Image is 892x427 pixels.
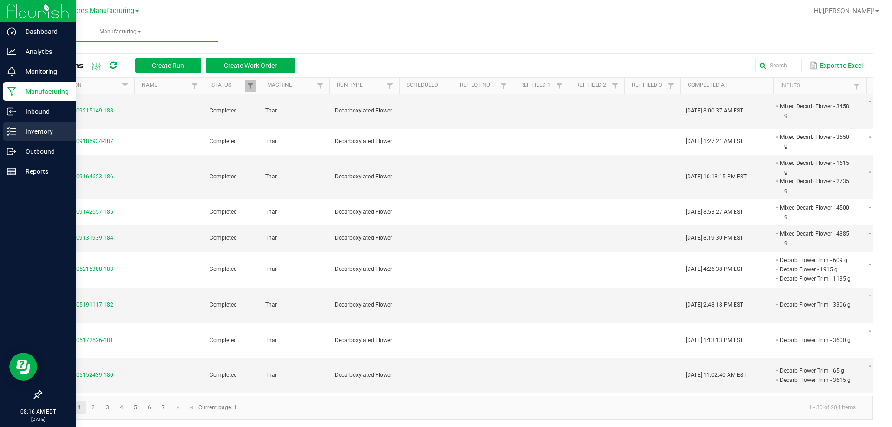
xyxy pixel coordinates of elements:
a: Filter [245,80,256,92]
a: StatusSortable [211,82,244,89]
a: Go to the last page [184,401,198,414]
span: [DATE] 1:27:21 AM EST [686,138,743,145]
span: [DATE] 1:13:13 PM EST [686,337,743,343]
a: Page 5 [129,401,142,414]
span: Thar [265,266,277,272]
li: Decarb Flower Trim - 1135 g [779,274,852,283]
span: Go to the last page [188,404,195,411]
li: Mixed Decarb Flower - 4500 g [779,203,852,221]
a: Manufacturing [22,22,218,42]
span: Completed [210,266,237,272]
inline-svg: Inbound [7,107,16,116]
li: Decarb Flower Trim - 65 g [779,366,852,375]
span: [DATE] 2:48:18 PM EST [686,302,743,308]
span: Thar [265,173,277,180]
kendo-pager: Current page: 1 [41,396,873,420]
li: Mixed Decarb Flower - 3550 g [779,132,852,151]
span: MP-20191209131939-184 [47,235,113,241]
button: Export to Excel [807,58,865,73]
span: Decarboxylated Flower [335,173,392,180]
div: All Runs [48,58,302,73]
li: Mixed Decarb Flower - 2735 g [779,177,852,195]
span: Completed [210,235,237,241]
iframe: Resource center [9,353,37,381]
li: Mixed Decarb Flower - 1615 g [779,158,852,177]
a: Filter [384,80,395,92]
span: Thar [265,235,277,241]
p: Dashboard [16,26,72,37]
a: ScheduledSortable [407,82,449,89]
a: Ref Field 2Sortable [576,82,609,89]
li: Decarb Flower Trim - 3600 g [779,335,852,345]
input: Search [755,59,802,72]
a: Filter [119,80,131,92]
a: Ref Lot NumberSortable [460,82,498,89]
a: Completed AtSortable [688,82,769,89]
span: MP-20191209164623-186 [47,173,113,180]
button: Create Run [135,58,201,73]
li: Decarb Flower Trim - 609 g [779,256,852,265]
p: Manufacturing [16,86,72,97]
span: MP-20191209185934-187 [47,138,113,145]
a: Filter [665,80,676,92]
span: Thar [265,138,277,145]
span: Create Run [152,62,184,69]
span: Thar [265,107,277,114]
span: MP-20191209215149-188 [47,107,113,114]
a: Filter [610,80,621,92]
p: [DATE] [4,416,72,423]
a: Ref Field 1Sortable [520,82,553,89]
p: Inbound [16,106,72,117]
span: Completed [210,138,237,145]
span: Hi, [PERSON_NAME]! [814,7,874,14]
inline-svg: Inventory [7,127,16,136]
span: Decarboxylated Flower [335,337,392,343]
span: Decarboxylated Flower [335,266,392,272]
a: NameSortable [142,82,189,89]
inline-svg: Manufacturing [7,87,16,96]
span: MP-20191205172526-181 [47,337,113,343]
p: Inventory [16,126,72,137]
li: Mixed Decarb Flower - 4885 g [779,229,852,247]
span: Completed [210,107,237,114]
span: MP-20191205191117-182 [47,302,113,308]
p: Outbound [16,146,72,157]
span: Decarboxylated Flower [335,235,392,241]
span: Thar [265,209,277,215]
button: Create Work Order [206,58,295,73]
span: [DATE] 8:00:37 AM EST [686,107,743,114]
li: Decarb Flower Trim - 3306 g [779,300,852,309]
span: MP-20191205215308-183 [47,266,113,272]
span: [DATE] 10:18:15 PM EST [686,173,747,180]
li: Mixed Decarb Flower - 3458 g [779,102,852,120]
span: Create Work Order [224,62,277,69]
span: [DATE] 4:26:38 PM EST [686,266,743,272]
th: Inputs [773,78,866,94]
span: Go to the next page [174,404,182,411]
a: Page 4 [115,401,128,414]
span: Completed [210,173,237,180]
span: Thar [265,372,277,378]
a: Filter [498,80,509,92]
a: Filter [315,80,326,92]
inline-svg: Outbound [7,147,16,156]
a: Page 3 [101,401,114,414]
span: Completed [210,337,237,343]
span: Manufacturing [22,28,218,36]
a: Filter [189,80,200,92]
p: Analytics [16,46,72,57]
a: Page 1 [72,401,86,414]
a: Go to the next page [171,401,184,414]
kendo-pager-info: 1 - 30 of 204 items [243,400,863,415]
a: MachineSortable [267,82,314,89]
p: Monitoring [16,66,72,77]
span: Thar [265,302,277,308]
p: 08:16 AM EDT [4,407,72,416]
span: Completed [210,302,237,308]
a: Page 2 [86,401,100,414]
inline-svg: Dashboard [7,27,16,36]
span: Decarboxylated Flower [335,302,392,308]
span: Green Acres Manufacturing [51,7,134,15]
span: Completed [210,209,237,215]
a: Run TypeSortable [337,82,384,89]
